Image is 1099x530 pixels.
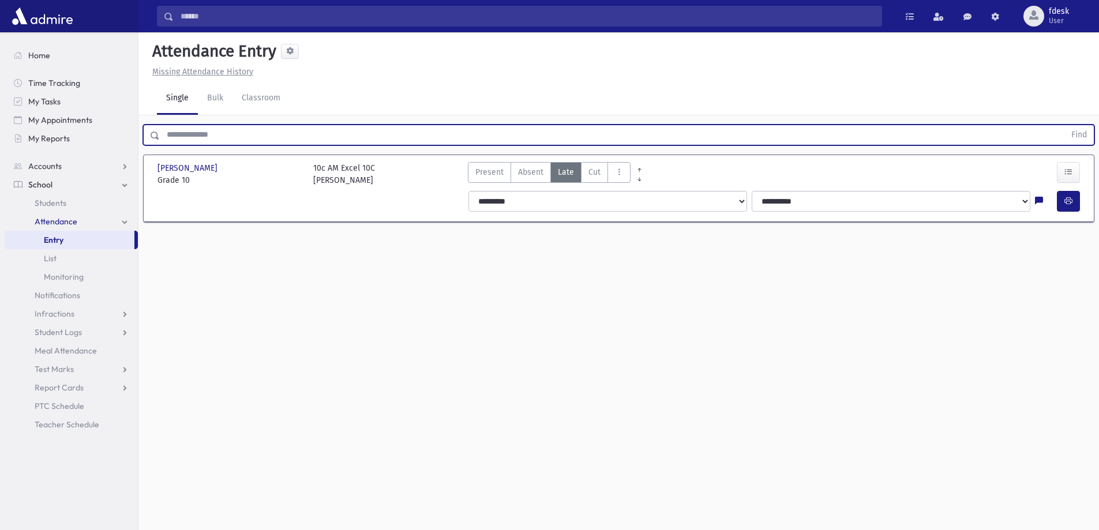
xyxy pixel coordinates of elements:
a: Test Marks [5,360,138,378]
a: Single [157,82,198,115]
span: Home [28,50,50,61]
span: User [1049,16,1069,25]
span: Accounts [28,161,62,171]
a: Classroom [232,82,290,115]
span: Absent [518,166,543,178]
button: Find [1064,125,1094,145]
a: Student Logs [5,323,138,341]
a: Missing Attendance History [148,67,253,77]
img: AdmirePro [9,5,76,28]
span: Students [35,198,66,208]
a: Entry [5,231,134,249]
div: 10c AM Excel 10C [PERSON_NAME] [313,162,375,186]
a: My Appointments [5,111,138,129]
span: fdesk [1049,7,1069,16]
span: [PERSON_NAME] [157,162,220,174]
a: PTC Schedule [5,397,138,415]
span: PTC Schedule [35,401,84,411]
span: Infractions [35,309,74,319]
span: List [44,253,57,264]
span: Time Tracking [28,78,80,88]
input: Search [174,6,882,27]
a: My Reports [5,129,138,148]
span: Entry [44,235,63,245]
span: Teacher Schedule [35,419,99,430]
a: Accounts [5,157,138,175]
a: Attendance [5,212,138,231]
a: Meal Attendance [5,341,138,360]
span: Attendance [35,216,77,227]
span: Grade 10 [157,174,302,186]
span: Test Marks [35,364,74,374]
span: Late [558,166,574,178]
a: Infractions [5,305,138,323]
a: Teacher Schedule [5,415,138,434]
span: Cut [588,166,601,178]
a: Bulk [198,82,232,115]
h5: Attendance Entry [148,42,276,61]
a: Students [5,194,138,212]
a: Report Cards [5,378,138,397]
span: Report Cards [35,382,84,393]
span: Meal Attendance [35,345,97,356]
a: Monitoring [5,268,138,286]
a: School [5,175,138,194]
span: Student Logs [35,327,82,337]
a: Home [5,46,138,65]
a: List [5,249,138,268]
span: Notifications [35,290,80,300]
a: Notifications [5,286,138,305]
a: Time Tracking [5,74,138,92]
a: My Tasks [5,92,138,111]
span: My Reports [28,133,70,144]
span: School [28,179,52,190]
span: Monitoring [44,272,84,282]
div: AttTypes [468,162,631,186]
span: My Tasks [28,96,61,107]
span: Present [475,166,504,178]
u: Missing Attendance History [152,67,253,77]
span: My Appointments [28,115,92,125]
